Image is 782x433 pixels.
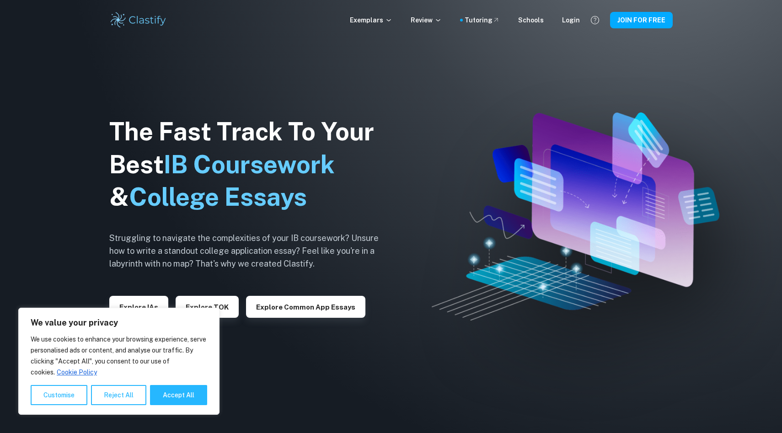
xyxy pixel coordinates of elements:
img: Clastify logo [109,11,167,29]
p: We use cookies to enhance your browsing experience, serve personalised ads or content, and analys... [31,334,207,378]
p: We value your privacy [31,317,207,328]
button: Explore IAs [109,296,168,318]
a: Explore Common App essays [246,302,365,311]
a: Login [562,15,580,25]
button: Accept All [150,385,207,405]
div: We value your privacy [18,308,220,415]
p: Exemplars [350,15,392,25]
button: Reject All [91,385,146,405]
h6: Struggling to navigate the complexities of your IB coursework? Unsure how to write a standout col... [109,232,393,270]
a: Explore IAs [109,302,168,311]
a: Cookie Policy [56,368,97,376]
span: IB Coursework [164,150,335,179]
button: JOIN FOR FREE [610,12,673,28]
span: College Essays [129,182,307,211]
button: Explore Common App essays [246,296,365,318]
a: Explore TOK [176,302,239,311]
button: Explore TOK [176,296,239,318]
a: Schools [518,15,544,25]
button: Customise [31,385,87,405]
a: Tutoring [465,15,500,25]
button: Help and Feedback [587,12,603,28]
img: Clastify hero [432,112,719,321]
p: Review [411,15,442,25]
h1: The Fast Track To Your Best & [109,115,393,214]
